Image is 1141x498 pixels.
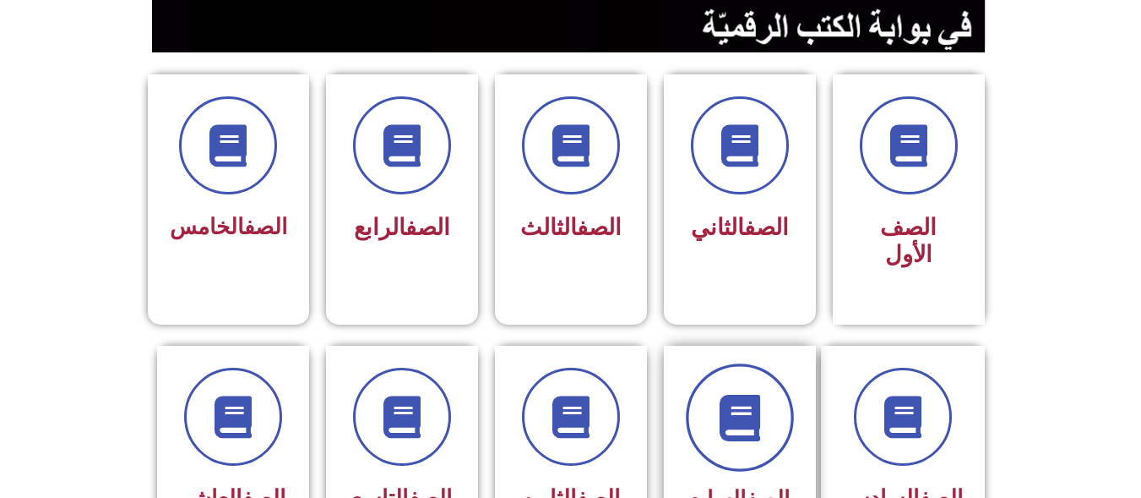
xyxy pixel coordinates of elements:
[170,214,287,239] span: الخامس
[880,214,937,268] span: الصف الأول
[520,214,622,241] span: الثالث
[405,214,450,241] a: الصف
[691,214,789,241] span: الثاني
[244,214,287,239] a: الصف
[354,214,450,241] span: الرابع
[577,214,622,241] a: الصف
[744,214,789,241] a: الصف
